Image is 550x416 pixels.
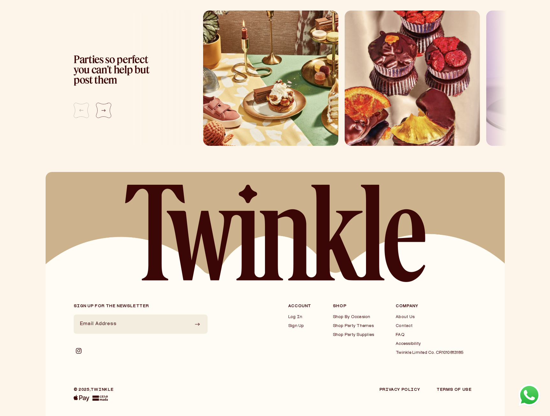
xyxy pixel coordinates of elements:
h2: Sign up for the newsletter [74,304,208,308]
a: Shop By Occasion [333,315,374,320]
a: Shop Party Themes [333,323,374,329]
a: Log In [288,315,311,320]
h3: Account [288,304,311,308]
small: © 2025, [74,388,114,392]
a: Sign Up [288,323,311,329]
a: Shop Party Supplies [333,332,374,338]
a: Twinkle Limited Co. CR1010813185 [396,350,463,355]
a: Terms of Use [436,388,472,392]
div: Next slide [96,103,111,118]
h3: Shop [333,304,374,308]
a: Twinkle [91,388,114,392]
h3: Parties so perfect you can’t help but post them [74,54,164,85]
h3: Company [396,304,463,308]
a: Contact [396,323,463,329]
a: Privacy Policy [379,388,420,392]
div: 1 / 5 [203,11,338,146]
a: About Us [396,315,463,320]
button: Subscribe [190,315,204,334]
div: 2 / 5 [345,11,480,146]
a: FAQ [396,332,463,338]
a: Accessibility [396,341,463,346]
